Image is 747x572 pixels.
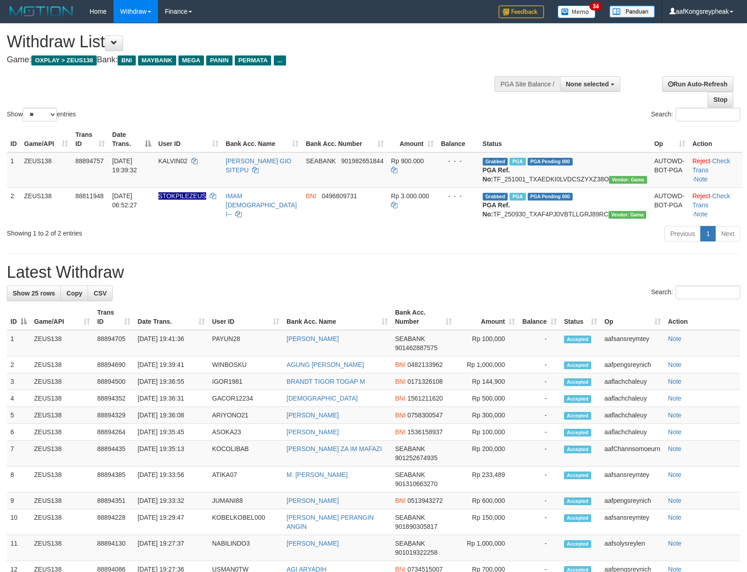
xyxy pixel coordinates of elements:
td: 5 [7,407,30,424]
td: [DATE] 19:35:13 [134,441,208,467]
td: [DATE] 19:33:56 [134,467,208,492]
span: SEABANK [306,157,336,165]
a: Note [668,540,682,547]
span: Accepted [564,540,591,548]
td: - [519,373,560,390]
div: - - - [441,191,475,201]
h4: Game: Bank: [7,55,489,65]
td: 88894690 [94,356,134,373]
td: TF_250930_TXAF4PJ0VBTLLGRJ89RC [479,187,651,222]
span: Show 25 rows [13,290,55,297]
td: Rp 1,000,000 [455,356,519,373]
a: Stop [707,92,733,107]
span: Grabbed [483,158,508,166]
th: Trans ID: activate to sort column ascending [72,126,109,152]
span: BNI [395,428,406,436]
td: [DATE] 19:36:08 [134,407,208,424]
a: BRANDT TIGOR TOGAP M [287,378,365,385]
span: Accepted [564,412,591,420]
a: Note [694,176,708,183]
img: panduan.png [609,5,655,18]
th: Game/API: activate to sort column ascending [30,304,94,330]
a: Copy [60,286,88,301]
h1: Latest Withdraw [7,263,740,281]
span: Accepted [564,361,591,369]
th: Bank Acc. Number: activate to sort column ascending [391,304,455,330]
td: Rp 1,000,000 [455,535,519,561]
span: Copy [66,290,82,297]
th: Game/API: activate to sort column ascending [20,126,72,152]
th: Status [479,126,651,152]
a: Run Auto-Refresh [662,76,733,92]
a: Note [694,211,708,218]
a: [PERSON_NAME] [287,428,339,436]
a: [PERSON_NAME] GIO SITEPU [226,157,292,174]
td: aafsolysreylen [601,535,664,561]
td: - [519,509,560,535]
span: Rp 3.000.000 [391,192,429,200]
th: Balance [437,126,479,152]
td: 9 [7,492,30,509]
td: ATIKA07 [208,467,283,492]
td: WINBOSKU [208,356,283,373]
td: 4 [7,390,30,407]
a: Check Trans [693,157,730,174]
span: MAYBANK [138,55,176,65]
span: 88811948 [75,192,104,200]
td: NABILINDO3 [208,535,283,561]
span: BNI [395,497,406,504]
td: - [519,467,560,492]
label: Search: [651,108,740,121]
a: Show 25 rows [7,286,61,301]
span: PGA Pending [528,158,573,166]
td: 88894329 [94,407,134,424]
td: aaflachchaleuy [601,390,664,407]
span: [DATE] 06:52:27 [112,192,137,209]
td: ZEUS138 [30,390,94,407]
th: Date Trans.: activate to sort column ascending [134,304,208,330]
b: PGA Ref. No: [483,201,510,218]
td: 88894385 [94,467,134,492]
a: Note [668,411,682,419]
span: Copy 0513943272 to clipboard [407,497,443,504]
th: ID: activate to sort column descending [7,304,30,330]
td: - [519,356,560,373]
th: Date Trans.: activate to sort column descending [109,126,155,152]
a: Next [715,226,740,241]
td: [DATE] 19:41:36 [134,330,208,356]
a: [PERSON_NAME] ZA IM MAFAZI [287,445,382,452]
th: User ID: activate to sort column ascending [155,126,222,152]
td: Rp 233,489 [455,467,519,492]
td: 1 [7,152,20,188]
span: PERMATA [235,55,272,65]
th: Action [664,304,740,330]
td: 88894500 [94,373,134,390]
th: Action [689,126,742,152]
td: aafsansreymtey [601,467,664,492]
th: Trans ID: activate to sort column ascending [94,304,134,330]
span: KALVIN02 [158,157,188,165]
td: · · [689,152,742,188]
td: [DATE] 19:39:41 [134,356,208,373]
td: Rp 200,000 [455,441,519,467]
span: 34 [589,2,602,10]
td: KOBELKOBEL000 [208,509,283,535]
span: SEABANK [395,540,425,547]
a: [PERSON_NAME] [287,540,339,547]
td: Rp 600,000 [455,492,519,509]
span: Accepted [564,497,591,505]
th: Bank Acc. Name: activate to sort column ascending [283,304,391,330]
span: Copy 901310663270 to clipboard [395,480,437,487]
td: Rp 150,000 [455,509,519,535]
td: Rp 100,000 [455,330,519,356]
span: Copy 901252674935 to clipboard [395,454,437,462]
td: - [519,441,560,467]
span: SEABANK [395,445,425,452]
td: Rp 144,900 [455,373,519,390]
span: Copy 901462887575 to clipboard [395,344,437,351]
b: PGA Ref. No: [483,166,510,183]
a: IMAM [DEMOGRAPHIC_DATA] I-- [226,192,297,218]
span: Accepted [564,429,591,437]
span: Copy 901890305817 to clipboard [395,523,437,530]
span: Marked by aafsreyleap [510,193,525,201]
